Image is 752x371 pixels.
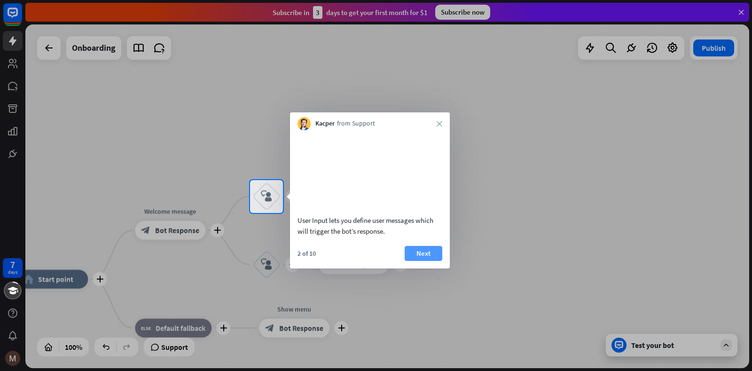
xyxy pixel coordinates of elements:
[8,4,36,32] button: Open LiveChat chat widget
[298,249,316,258] div: 2 of 10
[437,121,442,126] i: close
[261,191,272,202] i: block_user_input
[298,215,442,237] div: User Input lets you define user messages which will trigger the bot’s response.
[315,119,335,128] span: Kacper
[405,246,442,261] button: Next
[337,119,375,128] span: from Support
